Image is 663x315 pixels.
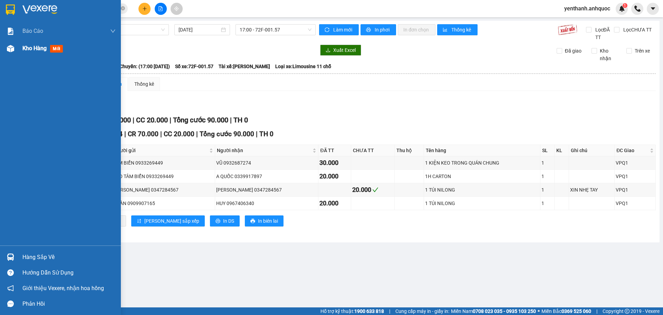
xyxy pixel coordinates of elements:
[437,24,478,35] button: bar-chartThống kê
[171,3,183,15] button: aim
[216,186,317,194] div: [PERSON_NAME] 0347284567
[138,3,151,15] button: plus
[538,310,540,313] span: ⚪️
[22,27,43,35] span: Báo cáo
[333,26,353,34] span: Làm mới
[160,130,162,138] span: |
[113,186,214,194] div: [PERSON_NAME] 0347284567
[155,3,167,15] button: file-add
[619,6,625,12] img: icon-new-feature
[541,159,553,167] div: 1
[596,307,597,315] span: |
[361,24,396,35] button: printerIn phơi
[616,147,648,154] span: ĐC Giao
[200,130,254,138] span: Tổng cước 90.000
[562,47,584,55] span: Đã giao
[559,4,616,13] span: yenthanh.anhquoc
[216,159,317,167] div: VŨ 0932687274
[158,6,163,11] span: file-add
[319,24,359,35] button: syncLàm mới
[119,63,170,70] span: Chuyến: (17:00 [DATE])
[351,145,395,156] th: CHƯA TT
[7,45,14,52] img: warehouse-icon
[319,172,349,181] div: 20.000
[634,6,641,12] img: phone-icon
[22,268,116,278] div: Hướng dẫn sử dụng
[325,27,330,33] span: sync
[398,24,435,35] button: In đơn chọn
[196,130,198,138] span: |
[616,159,654,167] div: VPQ1
[258,217,278,225] span: In biên lai
[215,219,220,224] span: printer
[256,130,258,138] span: |
[647,3,659,15] button: caret-down
[233,116,248,124] span: TH 0
[593,26,614,41] span: Lọc ĐÃ TT
[133,116,134,124] span: |
[597,47,621,62] span: Kho nhận
[7,28,14,35] img: solution-icon
[7,285,14,291] span: notification
[541,173,553,180] div: 1
[624,3,626,8] span: 1
[473,308,536,314] strong: 0708 023 035 - 0935 103 250
[616,200,654,207] div: VPQ1
[113,159,214,167] div: TÂM BIỂN 0933269449
[319,158,349,168] div: 30.000
[216,200,317,207] div: HUY 0967406340
[128,130,158,138] span: CR 70.000
[389,307,390,315] span: |
[319,198,349,208] div: 20.000
[541,186,553,194] div: 1
[650,6,656,12] span: caret-down
[113,173,214,180] div: OTO TÂM BIỂN 0933269449
[240,25,311,35] span: 17:00 - 72F-001.57
[110,28,116,34] span: down
[425,200,539,207] div: 1 TÚI NILONG
[352,185,393,195] div: 20.000
[113,200,214,207] div: NHÀN 0909907165
[124,130,126,138] span: |
[136,116,168,124] span: CC 20.000
[425,186,539,194] div: 1 TÚI NILONG
[50,45,63,53] span: mới
[366,27,372,33] span: printer
[216,173,317,180] div: A QUỐC 0339917897
[541,200,553,207] div: 1
[134,80,154,88] div: Thống kê
[320,307,384,315] span: Hỗ trợ kỹ thuật:
[22,45,47,52] span: Kho hàng
[223,217,234,225] span: In DS
[245,215,284,226] button: printerIn biên lai
[318,145,351,156] th: ĐÃ TT
[175,63,213,70] span: Số xe: 72F-001.57
[121,6,125,12] span: close-circle
[616,186,654,194] div: VPQ1
[443,27,449,33] span: bar-chart
[259,130,273,138] span: TH 0
[275,63,331,70] span: Loại xe: Limousine 11 chỗ
[569,145,615,156] th: Ghi chú
[616,173,654,180] div: VPQ1
[623,3,627,8] sup: 1
[170,116,171,124] span: |
[250,219,255,224] span: printer
[7,253,14,261] img: warehouse-icon
[6,4,15,15] img: logo-vxr
[114,147,208,154] span: Người gửi
[540,145,555,156] th: SL
[451,307,536,315] span: Miền Nam
[632,47,653,55] span: Trên xe
[131,215,205,226] button: sort-ascending[PERSON_NAME] sắp xếp
[372,187,378,193] span: check
[174,6,179,11] span: aim
[424,145,540,156] th: Tên hàng
[451,26,472,34] span: Thống kê
[217,147,311,154] span: Người nhận
[164,130,194,138] span: CC 20.000
[230,116,232,124] span: |
[142,6,147,11] span: plus
[137,219,142,224] span: sort-ascending
[7,269,14,276] span: question-circle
